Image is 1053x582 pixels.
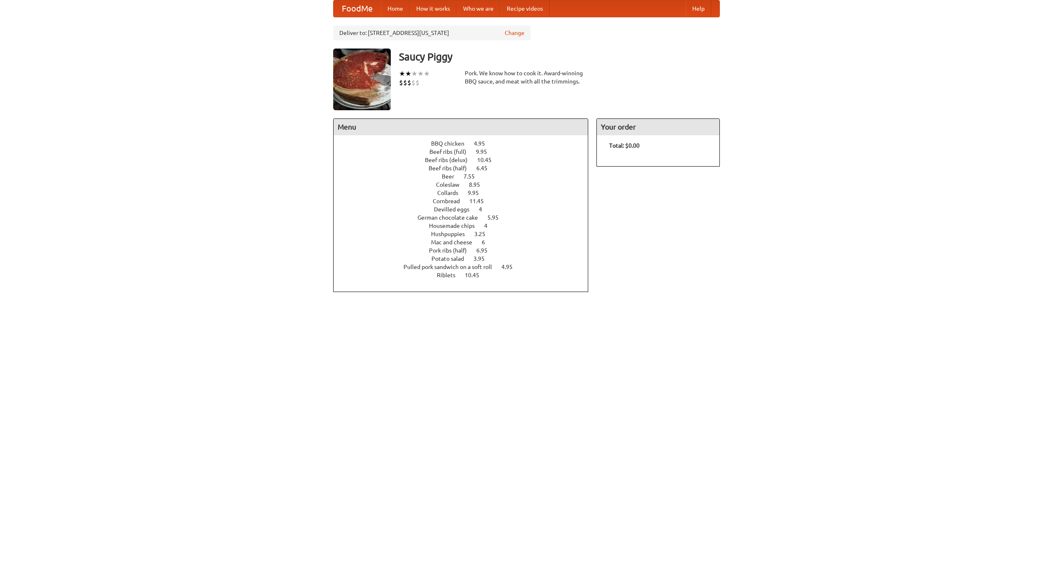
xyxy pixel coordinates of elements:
li: ★ [399,69,405,78]
div: Deliver to: [STREET_ADDRESS][US_STATE] [333,26,531,40]
a: BBQ chicken 4.95 [431,140,500,147]
a: Mac and cheese 6 [431,239,500,246]
a: Pork ribs (half) 6.95 [429,247,503,254]
a: FoodMe [334,0,381,17]
a: Housemade chips 4 [429,223,503,229]
a: Recipe videos [500,0,550,17]
span: Potato salad [431,255,472,262]
span: 6 [482,239,493,246]
a: Potato salad 3.95 [431,255,500,262]
a: Hushpuppies 3.25 [431,231,501,237]
span: Pulled pork sandwich on a soft roll [404,264,500,270]
span: German chocolate cake [417,214,486,221]
span: 3.25 [474,231,494,237]
span: BBQ chicken [431,140,473,147]
span: Beef ribs (half) [429,165,475,172]
li: $ [407,78,411,87]
span: Devilled eggs [434,206,478,213]
a: Pulled pork sandwich on a soft roll 4.95 [404,264,528,270]
li: ★ [424,69,430,78]
a: Coleslaw 8.95 [436,181,495,188]
h4: Your order [597,119,719,135]
span: Pork ribs (half) [429,247,475,254]
span: Beef ribs (full) [429,148,475,155]
span: 10.45 [465,272,487,278]
img: angular.jpg [333,49,391,110]
a: Who we are [457,0,500,17]
span: 4 [479,206,490,213]
li: $ [399,78,403,87]
a: Beef ribs (full) 9.95 [429,148,502,155]
span: Housemade chips [429,223,483,229]
a: Riblets 10.45 [437,272,494,278]
span: 9.95 [468,190,487,196]
li: ★ [411,69,417,78]
li: $ [415,78,420,87]
span: 3.95 [473,255,493,262]
a: Change [505,29,524,37]
span: Hushpuppies [431,231,473,237]
a: Cornbread 11.45 [433,198,499,204]
li: $ [403,78,407,87]
span: Coleslaw [436,181,468,188]
a: Beef ribs (delux) 10.45 [425,157,507,163]
b: Total: $0.00 [609,142,640,149]
span: 4 [484,223,496,229]
span: 7.55 [464,173,483,180]
a: German chocolate cake 5.95 [417,214,514,221]
h3: Saucy Piggy [399,49,720,65]
a: Devilled eggs 4 [434,206,497,213]
span: Cornbread [433,198,468,204]
li: ★ [417,69,424,78]
a: How it works [410,0,457,17]
span: 10.45 [477,157,500,163]
span: 9.95 [476,148,495,155]
span: Riblets [437,272,464,278]
li: ★ [405,69,411,78]
li: $ [411,78,415,87]
h4: Menu [334,119,588,135]
span: Mac and cheese [431,239,480,246]
span: 11.45 [469,198,492,204]
a: Beef ribs (half) 6.45 [429,165,503,172]
a: Collards 9.95 [437,190,494,196]
a: Home [381,0,410,17]
span: 6.45 [476,165,496,172]
span: Beer [442,173,462,180]
span: Collards [437,190,466,196]
span: 8.95 [469,181,488,188]
span: 5.95 [487,214,507,221]
span: Beef ribs (delux) [425,157,476,163]
span: 4.95 [474,140,493,147]
a: Beer 7.55 [442,173,490,180]
span: 6.95 [476,247,496,254]
div: Pork. We know how to cook it. Award-winning BBQ sauce, and meat with all the trimmings. [465,69,588,86]
a: Help [686,0,711,17]
span: 4.95 [501,264,521,270]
